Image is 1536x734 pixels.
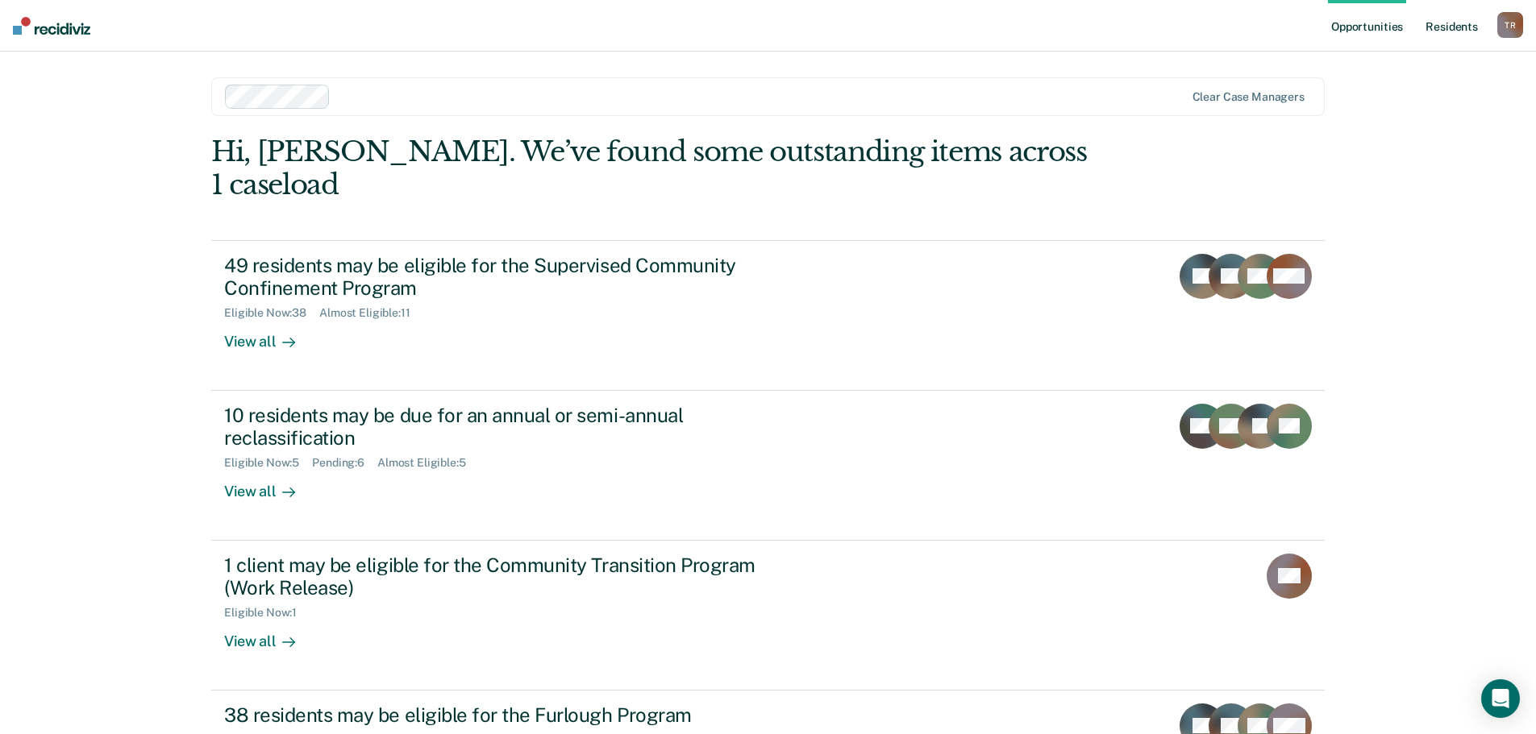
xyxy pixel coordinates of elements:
div: View all [224,470,314,501]
div: 1 client may be eligible for the Community Transition Program (Work Release) [224,554,790,600]
div: 10 residents may be due for an annual or semi-annual reclassification [224,404,790,450]
a: 10 residents may be due for an annual or semi-annual reclassificationEligible Now:5Pending:6Almos... [211,391,1325,541]
div: Eligible Now : 5 [224,456,312,470]
div: Eligible Now : 38 [224,306,319,320]
div: Almost Eligible : 5 [377,456,479,470]
div: Clear case managers [1193,90,1305,104]
div: Almost Eligible : 11 [319,306,423,320]
button: TR [1497,12,1523,38]
img: Recidiviz [13,17,90,35]
div: Eligible Now : 1 [224,606,310,620]
div: T R [1497,12,1523,38]
div: View all [224,620,314,651]
a: 49 residents may be eligible for the Supervised Community Confinement ProgramEligible Now:38Almos... [211,240,1325,391]
div: Pending : 6 [312,456,377,470]
div: 38 residents may be eligible for the Furlough Program [224,703,790,727]
div: 49 residents may be eligible for the Supervised Community Confinement Program [224,254,790,301]
a: 1 client may be eligible for the Community Transition Program (Work Release)Eligible Now:1View all [211,541,1325,690]
div: Hi, [PERSON_NAME]. We’ve found some outstanding items across 1 caseload [211,135,1102,201]
div: Open Intercom Messenger [1481,679,1520,718]
div: View all [224,320,314,351]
